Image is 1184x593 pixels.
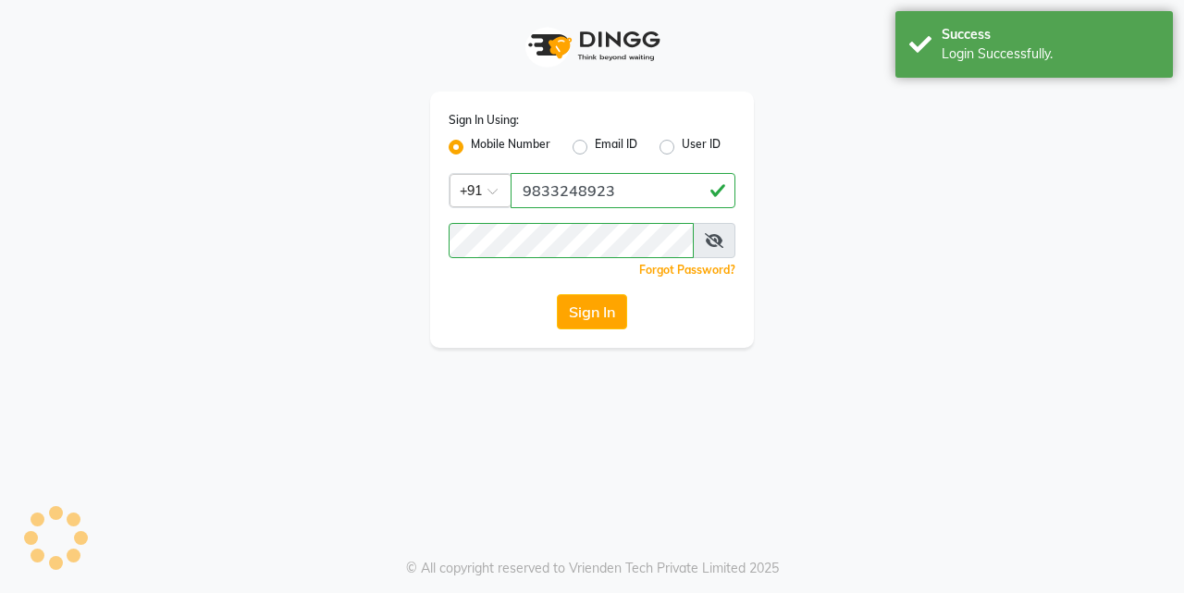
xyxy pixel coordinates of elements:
[449,223,694,258] input: Username
[595,136,637,158] label: Email ID
[449,112,519,129] label: Sign In Using:
[557,294,627,329] button: Sign In
[471,136,550,158] label: Mobile Number
[942,44,1159,64] div: Login Successfully.
[511,173,735,208] input: Username
[682,136,721,158] label: User ID
[518,19,666,73] img: logo1.svg
[942,25,1159,44] div: Success
[639,263,735,277] a: Forgot Password?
